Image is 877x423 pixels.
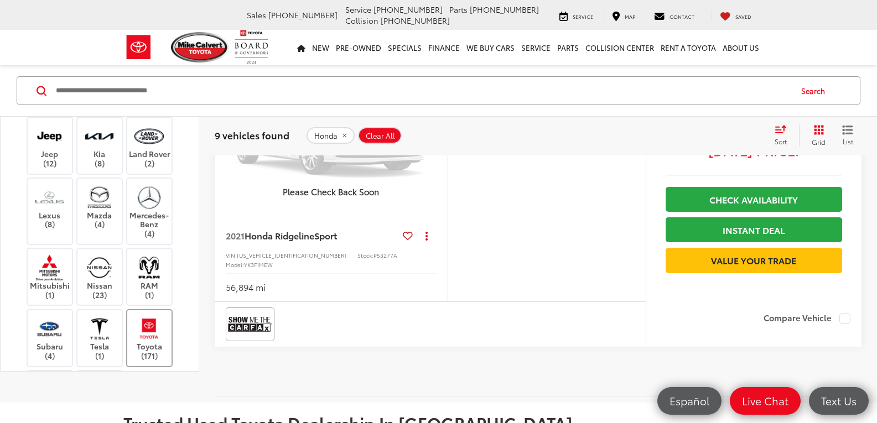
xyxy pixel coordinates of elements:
span: Live Chat [736,394,794,408]
button: Select sort value [769,124,799,147]
span: Service [573,13,593,20]
span: Stock: [357,251,373,259]
a: Specials [385,30,425,65]
span: [PHONE_NUMBER] [470,4,539,15]
span: Clear All [366,131,395,140]
a: WE BUY CARS [463,30,518,65]
img: View CARFAX report [228,310,272,339]
button: remove Honda [307,127,355,144]
span: Model: [226,260,244,269]
label: Mitsubishi (1) [28,254,72,299]
a: Parts [554,30,582,65]
span: YK3F1MEW [244,260,273,269]
button: Clear All [358,127,402,144]
label: Tesla (1) [77,316,122,361]
label: Toyota (171) [127,316,172,361]
span: Honda [314,131,338,140]
img: Mike Calvert Toyota in Houston, TX) [134,316,164,342]
label: Lexus (8) [28,184,72,229]
span: Grid [812,137,826,147]
a: 2021Honda RidgelineSport [226,229,398,242]
span: [PHONE_NUMBER] [381,15,450,26]
img: Mike Calvert Toyota in Houston, TX) [84,184,115,210]
a: Value Your Trade [666,248,842,273]
label: RAM (1) [127,254,172,299]
span: [US_VEHICLE_IDENTIFICATION_NUMBER] [237,251,346,259]
span: VIN: [226,251,237,259]
a: Check Availability [666,187,842,212]
img: Mike Calvert Toyota in Houston, TX) [34,184,65,210]
a: Service [551,10,601,21]
img: Mike Calvert Toyota in Houston, TX) [134,184,164,210]
span: Map [625,13,635,20]
span: Contact [670,13,694,20]
label: Compare Vehicle [764,313,850,324]
span: Español [664,394,715,408]
img: Toyota [118,29,159,65]
label: Subaru (4) [28,316,72,361]
a: Pre-Owned [333,30,385,65]
label: Nissan (23) [77,254,122,299]
a: Service [518,30,554,65]
span: Honda Ridgeline [245,229,314,242]
span: P53277A [373,251,397,259]
label: Land Rover (2) [127,123,172,168]
span: dropdown dots [425,231,428,240]
div: 56,894 mi [226,281,266,294]
label: Jeep (12) [28,123,72,168]
a: Text Us [809,387,869,415]
span: 2021 [226,229,245,242]
span: Saved [735,13,751,20]
a: Collision Center [582,30,657,65]
a: Live Chat [730,387,801,415]
span: 9 vehicles found [215,128,289,142]
span: Sport [314,229,337,242]
img: Mike Calvert Toyota in Houston, TX) [134,254,164,280]
img: Mike Calvert Toyota in Houston, TX) [34,254,65,280]
a: Español [657,387,722,415]
img: Mike Calvert Toyota in Houston, TX) [134,123,164,149]
a: Contact [646,10,703,21]
a: Rent a Toyota [657,30,719,65]
input: Search by Make, Model, or Keyword [55,77,791,104]
label: Mercedes-Benz (4) [127,184,172,238]
span: Text Us [816,394,862,408]
img: Mike Calvert Toyota in Houston, TX) [84,316,115,342]
span: Parts [449,4,468,15]
a: Instant Deal [666,217,842,242]
span: [PHONE_NUMBER] [268,9,338,20]
a: New [309,30,333,65]
img: Mike Calvert Toyota in Houston, TX) [84,254,115,280]
img: Mike Calvert Toyota in Houston, TX) [84,123,115,149]
img: Mike Calvert Toyota in Houston, TX) [34,316,65,342]
span: Service [345,4,371,15]
span: Sales [247,9,266,20]
button: Search [791,77,841,105]
label: Mazda (4) [77,184,122,229]
button: List View [834,124,862,147]
a: My Saved Vehicles [712,10,760,21]
a: About Us [719,30,762,65]
a: Finance [425,30,463,65]
span: List [842,137,853,146]
button: Grid View [799,124,834,147]
span: Collision [345,15,378,26]
img: Mike Calvert Toyota in Houston, TX) [34,123,65,149]
img: Mike Calvert Toyota [171,32,230,62]
button: Actions [417,226,437,245]
label: Kia (8) [77,123,122,168]
a: Map [604,10,644,21]
span: Sort [775,137,787,146]
a: Home [294,30,309,65]
span: [PHONE_NUMBER] [373,4,443,15]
